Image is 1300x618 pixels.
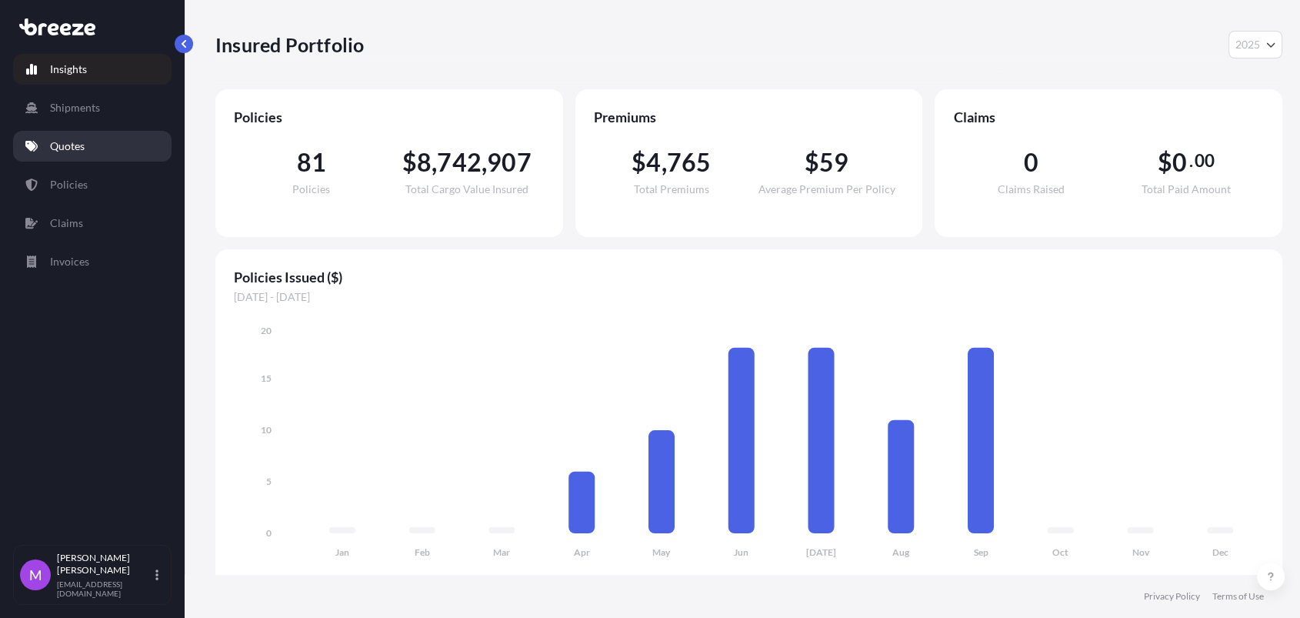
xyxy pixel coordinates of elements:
[437,150,482,175] span: 742
[574,546,590,558] tspan: Apr
[1228,31,1282,58] button: Year Selector
[50,62,87,77] p: Insights
[1212,546,1228,558] tspan: Dec
[819,150,848,175] span: 59
[1212,590,1264,603] a: Terms of Use
[266,476,272,487] tspan: 5
[234,108,545,126] span: Policies
[417,150,432,175] span: 8
[1235,37,1260,52] span: 2025
[50,139,85,154] p: Quotes
[57,552,152,576] p: [PERSON_NAME] [PERSON_NAME]
[594,108,905,126] span: Premiums
[234,289,1264,305] span: [DATE] - [DATE]
[493,546,510,558] tspan: Mar
[261,325,272,336] tspan: 20
[432,150,437,175] span: ,
[13,92,172,123] a: Shipments
[1142,184,1231,195] span: Total Paid Amount
[402,150,417,175] span: $
[261,372,272,384] tspan: 15
[292,184,330,195] span: Policies
[261,424,272,436] tspan: 10
[734,546,748,558] tspan: Jun
[973,546,988,558] tspan: Sep
[415,546,430,558] tspan: Feb
[632,150,646,175] span: $
[758,184,895,195] span: Average Premium Per Policy
[953,108,1264,126] span: Claims
[634,184,709,195] span: Total Premiums
[234,268,1264,286] span: Policies Issued ($)
[646,150,661,175] span: 4
[29,567,42,583] span: M
[1189,155,1193,167] span: .
[1195,155,1215,167] span: 00
[892,546,910,558] tspan: Aug
[13,131,172,162] a: Quotes
[1172,150,1187,175] span: 0
[13,54,172,85] a: Insights
[1132,546,1149,558] tspan: Nov
[1052,546,1068,558] tspan: Oct
[50,215,83,231] p: Claims
[50,177,88,192] p: Policies
[1158,150,1172,175] span: $
[667,150,712,175] span: 765
[50,100,100,115] p: Shipments
[215,32,364,57] p: Insured Portfolio
[998,184,1065,195] span: Claims Raised
[57,580,152,598] p: [EMAIL_ADDRESS][DOMAIN_NAME]
[405,184,528,195] span: Total Cargo Value Insured
[652,546,671,558] tspan: May
[487,150,532,175] span: 907
[335,546,349,558] tspan: Jan
[13,208,172,239] a: Claims
[13,246,172,277] a: Invoices
[266,527,272,539] tspan: 0
[805,150,819,175] span: $
[806,546,836,558] tspan: [DATE]
[13,169,172,200] a: Policies
[297,150,326,175] span: 81
[1144,590,1200,603] a: Privacy Policy
[1024,150,1038,175] span: 0
[482,150,487,175] span: ,
[661,150,666,175] span: ,
[50,254,89,269] p: Invoices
